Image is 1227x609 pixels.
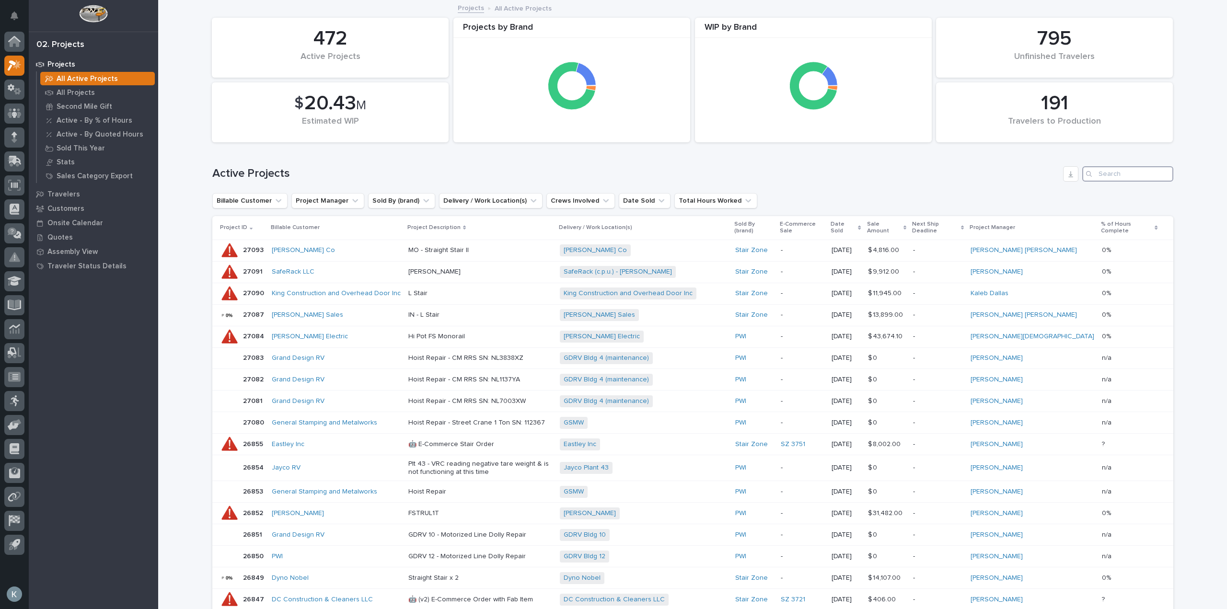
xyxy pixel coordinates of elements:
p: Project ID [220,222,247,233]
p: n/a [1102,551,1113,561]
a: PWI [735,531,746,539]
a: [PERSON_NAME] Sales [272,311,343,319]
tr: 2708327083 Grand Design RV Hoist Repair - CM RRS SN: NL3838XZGDRV Bldg 4 (maintenance) PWI -[DATE... [212,347,1173,369]
a: All Active Projects [37,72,158,85]
p: - [913,440,962,448]
p: 0% [1102,244,1113,254]
p: - [781,376,824,384]
p: L Stair [408,289,552,298]
a: [PERSON_NAME] Electric [272,333,348,341]
p: $ 0 [868,551,879,561]
a: PWI [735,509,746,517]
p: Sold This Year [57,144,105,153]
a: Dyno Nobel [564,574,601,582]
p: Hoist Repair - Street Crane 1 Ton SN: 112367 [408,419,552,427]
p: $ 0 [868,352,879,362]
p: 27084 [243,331,266,341]
a: Stair Zone [735,440,768,448]
p: Second Mile Gift [57,103,112,111]
p: 26849 [243,572,266,582]
a: Stair Zone [735,289,768,298]
p: n/a [1102,352,1113,362]
p: Travelers [47,190,80,199]
p: - [781,354,824,362]
a: Stair Zone [735,268,768,276]
span: M [356,99,366,112]
a: Kaleb Dallas [971,289,1008,298]
p: Sale Amount [867,219,902,237]
a: Assembly View [29,244,158,259]
a: GSMW [564,488,584,496]
p: $ 0 [868,395,879,405]
p: [DATE] [832,354,860,362]
p: Project Manager [970,222,1015,233]
p: - [913,246,962,254]
a: Customers [29,201,158,216]
a: Eastley Inc [564,440,596,448]
button: Notifications [4,6,24,26]
a: [PERSON_NAME][DEMOGRAPHIC_DATA] [971,333,1094,341]
a: Grand Design RV [272,531,324,539]
p: Hoist Repair - CM RRS SN: NL3838XZ [408,354,552,362]
p: 26850 [243,551,266,561]
a: [PERSON_NAME] [971,509,1023,517]
p: 0% [1102,331,1113,341]
a: GDRV Bldg 4 (maintenance) [564,397,649,405]
a: GSMW [564,419,584,427]
p: n/a [1102,417,1113,427]
a: Grand Design RV [272,376,324,384]
p: All Active Projects [57,75,118,83]
tr: 2685326853 General Stamping and Metalworks Hoist RepairGSMW PWI -[DATE]$ 0$ 0 -[PERSON_NAME] n/an/a [212,481,1173,503]
a: Grand Design RV [272,354,324,362]
a: SZ 3751 [781,440,805,448]
button: Billable Customer [212,193,288,208]
p: - [781,246,824,254]
p: - [913,509,962,517]
p: Customers [47,205,84,213]
p: 26854 [243,462,266,472]
button: Sold By (brand) [368,193,435,208]
p: 0% [1102,309,1113,319]
p: 26853 [243,486,265,496]
p: - [913,268,962,276]
div: Projects by Brand [453,23,690,38]
p: IN - L Stair [408,311,552,319]
p: Active - By % of Hours [57,116,132,125]
a: [PERSON_NAME] [PERSON_NAME] [971,246,1077,254]
p: Sales Category Export [57,172,133,181]
a: Traveler Status Details [29,259,158,273]
p: Hoist Repair - CM RRS SN: NL7003XW [408,397,552,405]
p: - [781,419,824,427]
a: Sold This Year [37,141,158,155]
p: Assembly View [47,248,98,256]
a: [PERSON_NAME] [272,509,324,517]
p: Active - By Quoted Hours [57,130,143,139]
tr: 2684926849 Dyno Nobel Straight Stair x 2Dyno Nobel Stair Zone -[DATE]$ 14,107.00$ 14,107.00 -[PER... [212,567,1173,589]
p: [DATE] [832,596,860,604]
p: - [781,488,824,496]
p: Hoist Repair [408,488,552,496]
span: $ [294,94,303,113]
p: $ 4,816.00 [868,244,901,254]
tr: 2709127091 SafeRack LLC [PERSON_NAME]SafeRack (c.p.u.) - [PERSON_NAME] Stair Zone -[DATE]$ 9,912.... [212,261,1173,283]
a: Active - By % of Hours [37,114,158,127]
p: - [913,311,962,319]
tr: 2709327093 [PERSON_NAME] Co MO - Straight Stair II[PERSON_NAME] Co Stair Zone -[DATE]$ 4,816.00$ ... [212,240,1173,261]
tr: 2708127081 Grand Design RV Hoist Repair - CM RRS SN: NL7003XWGDRV Bldg 4 (maintenance) PWI -[DATE... [212,391,1173,412]
p: Delivery / Work Location(s) [559,222,632,233]
p: 27087 [243,309,266,319]
div: Unfinished Travelers [952,52,1157,72]
p: 26855 [243,438,265,448]
p: [DATE] [832,531,860,539]
p: 🤖 (v2) E-Commerce Order with Fab Item [408,596,552,604]
p: Sold By (brand) [734,219,774,237]
p: 27090 [243,287,266,298]
a: Grand Design RV [272,397,324,405]
p: - [913,596,962,604]
a: [PERSON_NAME] [971,268,1023,276]
button: Crews Involved [546,193,615,208]
a: [PERSON_NAME] Sales [564,311,635,319]
tr: 2685226852 [PERSON_NAME] FSTRUL1T[PERSON_NAME] PWI -[DATE]$ 31,482.00$ 31,482.00 -[PERSON_NAME] 0%0% [212,503,1173,524]
a: Stair Zone [735,596,768,604]
div: 02. Projects [36,40,84,50]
